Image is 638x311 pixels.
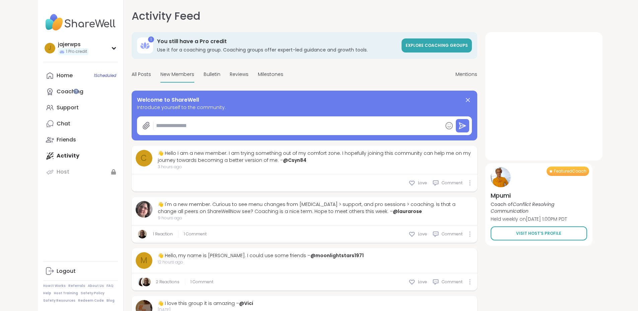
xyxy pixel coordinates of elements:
span: m [140,254,147,267]
span: All Posts [132,71,151,78]
span: Comment [442,279,463,285]
a: How It Works [43,284,66,288]
a: m [136,252,152,269]
p: Coach of [491,201,587,214]
span: Bulletin [204,71,220,78]
img: JonathanT [142,278,151,286]
div: Logout [57,268,76,275]
img: cececheng [138,278,147,286]
div: 👋 Hello I am a new member. I am trying something out of my comfort zone. I hopefully joining this... [158,150,473,164]
span: 1 Comment [184,231,207,237]
div: Coaching [57,88,83,95]
span: Milestones [258,71,283,78]
div: Support [57,104,79,111]
a: 2 Reactions [156,279,180,285]
div: 1 [148,36,154,42]
iframe: Spotlight [73,89,79,94]
span: 9 hours ago [158,215,473,221]
img: ShareWell Nav Logo [43,11,118,34]
h1: Activity Feed [132,8,200,24]
div: Chat [57,120,70,127]
span: Mentions [455,71,477,78]
a: @Csyn84 [283,157,306,164]
h4: Mpumi [491,191,587,200]
a: Safety Resources [43,298,75,303]
a: FAQ [107,284,114,288]
a: Visit Host’s Profile [491,226,587,240]
span: Explore Coaching Groups [406,42,468,48]
a: C [136,150,152,167]
a: Support [43,100,118,116]
a: Referrals [68,284,85,288]
a: Redeem Code [78,298,104,303]
a: @Vici [239,300,253,307]
span: j [48,44,51,53]
span: C [141,152,147,164]
span: Reviews [230,71,249,78]
h3: Use it for a coaching group. Coaching groups offer expert-led guidance and growth tools. [157,46,398,53]
a: @laurarose [393,208,422,215]
span: Featured Coach [554,169,586,174]
i: Conflict Resolving Communication [491,201,554,214]
div: 👋 Hello, my name is [PERSON_NAME]. I could use some friends – [158,252,364,259]
a: Coaching [43,84,118,100]
img: Mpumi [491,167,511,187]
div: Host [57,168,69,176]
a: Host Training [54,291,78,296]
a: Friends [43,132,118,148]
span: Welcome to ShareWell [137,96,199,104]
a: About Us [88,284,104,288]
div: jajerwps [58,41,88,48]
a: 1 Reaction [153,231,173,237]
span: 1 Comment [191,279,213,285]
span: Love [418,279,427,285]
img: laurarose [136,201,152,218]
span: 1 Scheduled [94,73,116,78]
span: Comment [442,180,463,186]
div: Friends [57,136,76,143]
span: 1 Pro credit [66,49,87,55]
img: JonathanT [138,230,147,238]
span: Comment [442,231,463,237]
h3: You still have a Pro credit [157,38,398,45]
span: Love [418,180,427,186]
a: Safety Policy [81,291,104,296]
span: Introduce yourself to the community. [137,104,472,111]
span: Love [418,231,427,237]
a: Help [43,291,51,296]
a: @moonlightstars1971 [310,252,364,259]
a: Host [43,164,118,180]
a: Explore Coaching Groups [402,38,472,53]
div: 👋 I love this group it is amazing – [158,300,253,307]
a: Chat [43,116,118,132]
a: Blog [107,298,115,303]
p: Held weekly on [DATE] 1:00PM PDT [491,216,587,222]
span: Visit Host’s Profile [516,230,561,236]
span: 3 hours ago [158,164,473,170]
a: Home1Scheduled [43,68,118,84]
a: Logout [43,263,118,279]
div: Home [57,72,73,79]
div: 👋 I'm a new member. Curious to see menu changes from [MEDICAL_DATA] > support, and pro sessions >... [158,201,473,215]
span: New Members [160,71,194,78]
span: 12 hours ago [158,259,364,265]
